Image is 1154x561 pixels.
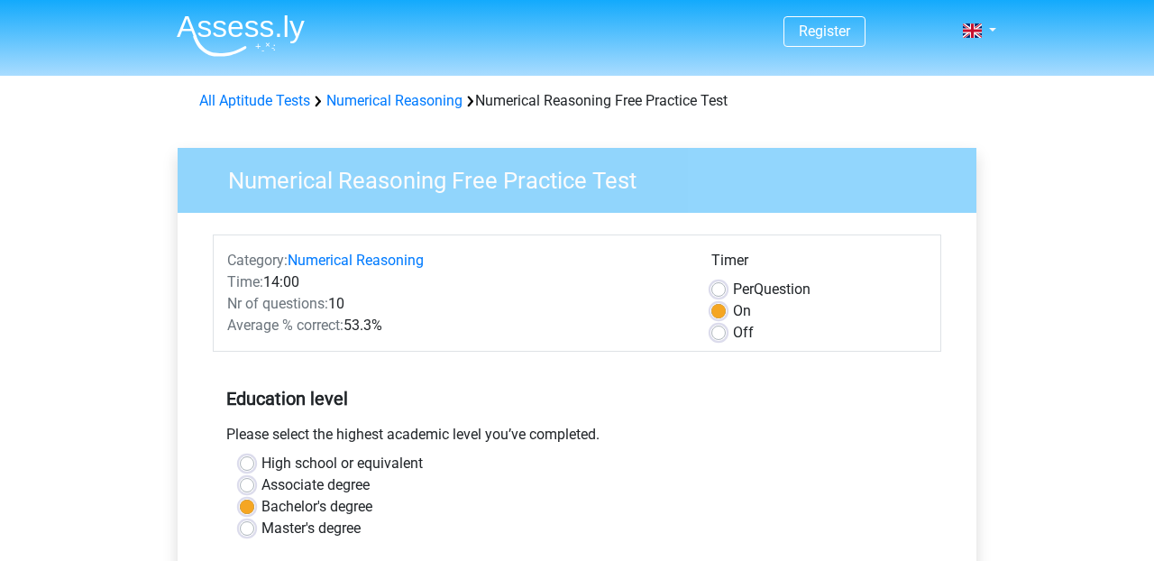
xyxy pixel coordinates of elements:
img: Assessly [177,14,305,57]
div: Numerical Reasoning Free Practice Test [192,90,962,112]
div: 53.3% [214,315,698,336]
label: Off [733,322,754,344]
label: Associate degree [261,474,370,496]
h3: Numerical Reasoning Free Practice Test [206,160,963,195]
span: Nr of questions: [227,295,328,312]
span: Time: [227,273,263,290]
div: Timer [711,250,927,279]
a: Numerical Reasoning [288,252,424,269]
span: Per [733,280,754,298]
a: Numerical Reasoning [326,92,463,109]
label: Bachelor's degree [261,496,372,518]
span: Average % correct: [227,317,343,334]
span: Category: [227,252,288,269]
div: 14:00 [214,271,698,293]
label: Master's degree [261,518,361,539]
div: Please select the highest academic level you’ve completed. [213,424,941,453]
h5: Education level [226,381,928,417]
label: Question [733,279,811,300]
label: On [733,300,751,322]
a: All Aptitude Tests [199,92,310,109]
label: High school or equivalent [261,453,423,474]
div: 10 [214,293,698,315]
a: Register [799,23,850,40]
